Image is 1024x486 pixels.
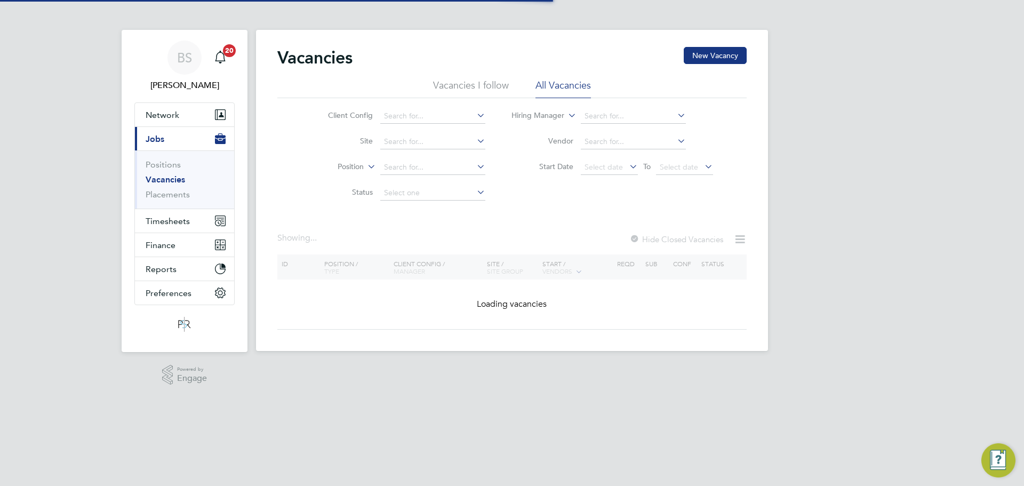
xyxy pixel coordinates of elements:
label: Start Date [512,162,573,171]
a: 20 [210,41,231,75]
button: Network [135,103,234,126]
button: Finance [135,233,234,257]
button: Jobs [135,127,234,150]
label: Hide Closed Vacancies [629,234,723,244]
span: BS [177,51,192,65]
label: Position [302,162,364,172]
input: Search for... [380,109,485,124]
button: Engage Resource Center [981,443,1015,477]
img: psrsolutions-logo-retina.png [175,316,194,333]
span: Network [146,110,179,120]
span: Preferences [146,288,191,298]
a: BS[PERSON_NAME] [134,41,235,92]
span: Jobs [146,134,164,144]
span: Timesheets [146,216,190,226]
a: Vacancies [146,174,185,185]
input: Select one [380,186,485,201]
span: 20 [223,44,236,57]
a: Placements [146,189,190,200]
span: Finance [146,240,175,250]
a: Positions [146,160,181,170]
div: Showing [277,233,319,244]
label: Client Config [311,110,373,120]
input: Search for... [581,134,686,149]
a: Go to home page [134,316,235,333]
span: ... [310,233,317,243]
input: Search for... [581,109,686,124]
span: Beth Seddon [134,79,235,92]
div: Jobs [135,150,234,209]
a: Powered byEngage [162,365,207,385]
button: Timesheets [135,209,234,233]
span: Select date [660,162,698,172]
h2: Vacancies [277,47,353,68]
li: All Vacancies [535,79,591,98]
label: Vendor [512,136,573,146]
button: Reports [135,257,234,281]
label: Site [311,136,373,146]
input: Search for... [380,160,485,175]
label: Hiring Manager [503,110,564,121]
span: To [640,160,654,173]
input: Search for... [380,134,485,149]
label: Status [311,187,373,197]
span: Powered by [177,365,207,374]
button: Preferences [135,281,234,305]
li: Vacancies I follow [433,79,509,98]
span: Reports [146,264,177,274]
span: Select date [585,162,623,172]
span: Engage [177,374,207,383]
nav: Main navigation [122,30,247,352]
button: New Vacancy [684,47,747,64]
